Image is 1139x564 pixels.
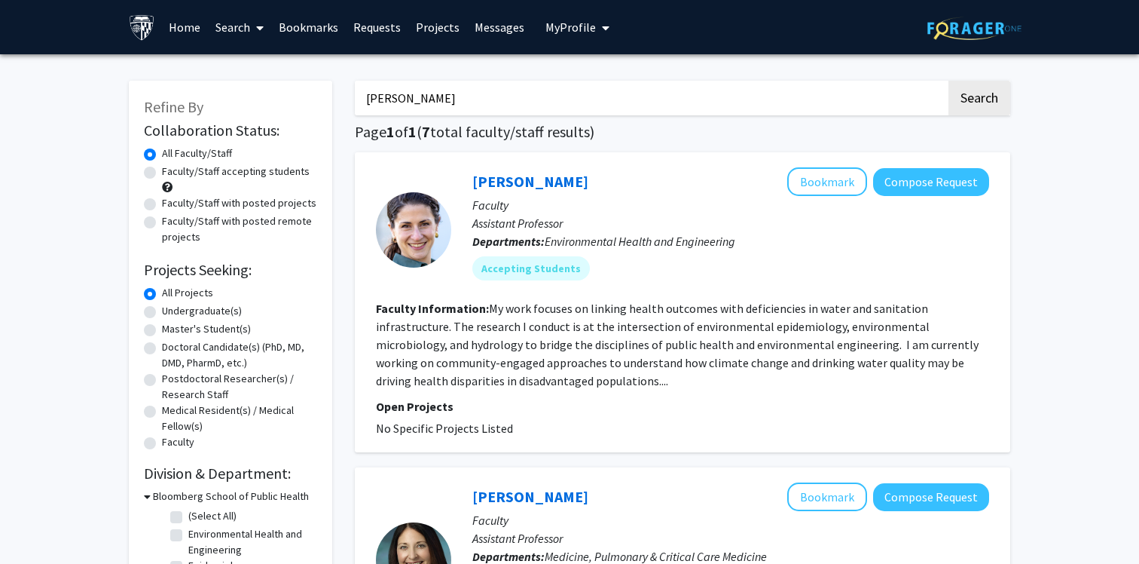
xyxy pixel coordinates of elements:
[271,1,346,54] a: Bookmarks
[408,122,417,141] span: 1
[467,1,532,54] a: Messages
[162,213,317,245] label: Faculty/Staff with posted remote projects
[162,303,242,319] label: Undergraduate(s)
[545,20,596,35] span: My Profile
[162,146,232,161] label: All Faculty/Staff
[355,123,1010,141] h1: Page of ( total faculty/staff results)
[162,321,251,337] label: Master's Student(s)
[376,301,979,388] fg-read-more: My work focuses on linking health outcomes with deficiencies in water and sanitation infrastructu...
[188,526,313,558] label: Environmental Health and Engineering
[208,1,271,54] a: Search
[144,464,317,483] h2: Division & Department:
[472,529,989,547] p: Assistant Professor
[11,496,64,553] iframe: Chat
[472,172,588,191] a: [PERSON_NAME]
[162,371,317,403] label: Postdoctoral Researcher(s) / Research Staff
[472,256,590,280] mat-chip: Accepting Students
[161,1,208,54] a: Home
[376,397,989,415] p: Open Projects
[144,97,203,116] span: Refine By
[545,234,735,249] span: Environmental Health and Engineering
[188,508,237,524] label: (Select All)
[545,549,767,564] span: Medicine, Pulmonary & Critical Care Medicine
[472,511,989,529] p: Faculty
[472,234,545,249] b: Departments:
[787,167,867,196] button: Add Natalie Exum to Bookmarks
[472,214,989,232] p: Assistant Professor
[376,301,489,316] b: Faculty Information:
[162,285,213,301] label: All Projects
[927,17,1021,40] img: ForagerOne Logo
[472,549,545,564] b: Departments:
[129,14,155,41] img: Johns Hopkins University Logo
[948,81,1010,115] button: Search
[472,487,588,506] a: [PERSON_NAME]
[408,1,467,54] a: Projects
[162,195,316,211] label: Faculty/Staff with posted projects
[422,122,430,141] span: 7
[162,403,317,434] label: Medical Resident(s) / Medical Fellow(s)
[162,339,317,371] label: Doctoral Candidate(s) (PhD, MD, DMD, PharmD, etc.)
[787,483,867,511] button: Add Natalie West to Bookmarks
[162,434,194,450] label: Faculty
[873,483,989,511] button: Compose Request to Natalie West
[144,121,317,139] h2: Collaboration Status:
[376,421,513,436] span: No Specific Projects Listed
[346,1,408,54] a: Requests
[873,168,989,196] button: Compose Request to Natalie Exum
[472,196,989,214] p: Faculty
[355,81,946,115] input: Search Keywords
[386,122,395,141] span: 1
[144,261,317,279] h2: Projects Seeking:
[153,489,309,504] h3: Bloomberg School of Public Health
[162,164,310,179] label: Faculty/Staff accepting students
